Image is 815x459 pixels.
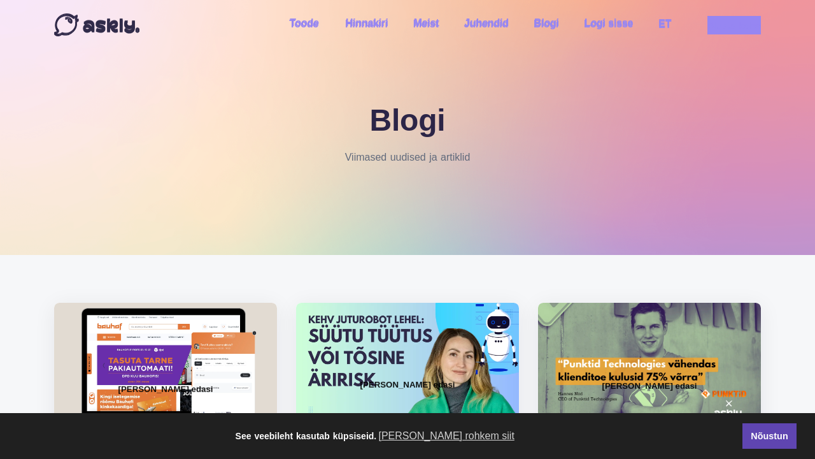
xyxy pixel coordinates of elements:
li: Viimased uudised ja artiklid [342,149,473,166]
a: ET [607,15,652,34]
nav: breadcrumb [342,149,473,178]
a: Alusta kohe [675,10,761,40]
a: learn more about cookies [381,426,511,446]
span: See veebileht kasutab küpsiseid. [18,426,728,446]
img: Askly [54,14,139,36]
h1: Blogi [175,102,640,139]
a: Nõustun [737,423,790,449]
